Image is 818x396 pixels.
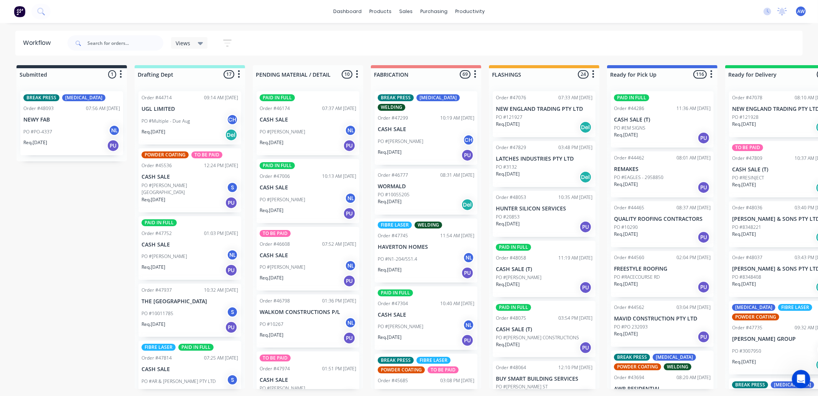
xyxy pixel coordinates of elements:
div: Del [579,171,592,183]
div: 11:19 AM [DATE] [558,255,593,261]
p: CASH SALE [260,377,356,383]
div: TO BE PAID [260,230,291,237]
div: Order #4782903:48 PM [DATE]LATCHES INDUSTRIES PTY LTDPO #3132Req.[DATE]Del [493,141,596,187]
p: AWR RESIDENTIAL [614,386,711,392]
img: Factory [14,6,25,17]
p: PO #8348408 [732,274,761,281]
div: Order #47078 [732,94,762,101]
p: PO #3132 [496,164,517,171]
div: 08:37 AM [DATE] [676,204,711,211]
div: POWDER COATING [614,363,661,370]
div: Order #44714 [142,94,172,101]
div: Del [461,199,474,211]
div: Order #45685 [378,377,408,384]
div: Order #47974 [260,365,290,372]
div: Order #44462 [614,154,644,161]
p: Req. [DATE] [260,139,283,146]
div: [MEDICAL_DATA] [416,94,460,101]
p: PO #[PERSON_NAME] [260,385,305,392]
div: BREAK PRESS [378,94,414,101]
a: dashboard [329,6,365,17]
p: Req. [DATE] [378,266,402,273]
div: PU [461,267,474,279]
p: HUNTER SILICON SERVICES [496,205,593,212]
p: Req. [DATE] [260,207,283,214]
div: [MEDICAL_DATA] [732,304,775,311]
div: Order #48037 [732,254,762,261]
p: PO #EM SIGNS [614,125,645,131]
p: Req. [DATE] [142,196,165,203]
p: Req. [DATE] [142,128,165,135]
p: PO #10267 [260,321,283,328]
div: Order #48058 [496,255,526,261]
div: CH [463,134,474,146]
p: PO #PO 232093 [614,324,648,330]
p: Req. [DATE] [732,121,756,128]
div: Del [225,129,237,141]
div: Del [579,121,592,133]
p: PO #EAGLES - 2958850 [614,174,663,181]
p: THE [GEOGRAPHIC_DATA] [142,298,238,305]
p: FREESTYLE ROOFING [614,266,711,272]
p: CASH SALE [142,366,238,373]
div: products [365,6,395,17]
p: Req. [DATE] [260,332,283,338]
div: WELDING [664,363,691,370]
p: Req. [DATE] [496,281,520,288]
div: PU [343,275,356,287]
div: POWDER COATING [378,366,425,373]
p: HAVERTON HOMES [378,244,474,250]
div: Order #47814 [142,355,172,361]
p: Req. [DATE] [378,334,402,341]
p: CASH SALE [378,312,474,318]
div: PU [579,221,592,233]
div: PAID IN FULLOrder #4730410:40 AM [DATE]CASH SALEPO #[PERSON_NAME]NLReq.[DATE]PU [375,286,477,350]
div: Order #43694 [614,374,644,381]
div: 08:31 AM [DATE] [440,172,474,179]
div: Order #47006 [260,173,290,180]
p: NEW ENGLAND TRADING PTY LTD [496,106,593,112]
p: PO #RESINJECT [732,174,764,181]
p: WORMALD [378,183,474,190]
div: Order #46798 [260,297,290,304]
div: sales [395,6,416,17]
div: Order #46777 [378,172,408,179]
div: PAID IN FULL [260,162,295,169]
div: Order #4677708:31 AM [DATE]WORMALDPO #10055205Req.[DATE]Del [375,169,477,215]
p: Req. [DATE] [142,264,165,271]
div: Order #47937 [142,287,172,294]
div: Order #45536 [142,162,172,169]
div: 12:10 PM [DATE] [558,364,593,371]
div: POWDER COATING [142,151,189,158]
div: S [227,182,238,193]
div: PU [698,331,710,343]
div: 10:32 AM [DATE] [204,287,238,294]
p: Req. [DATE] [614,281,638,288]
div: NL [345,260,356,271]
div: PU [698,231,710,243]
p: Req. [DATE] [732,231,756,238]
div: Order #4679801:36 PM [DATE]WALKOM CONSTRUCTIONS P/LPO #10267NLReq.[DATE]PU [257,294,359,348]
div: PU [579,342,592,354]
div: Order #4471409:14 AM [DATE]UGL LIMITEDPO #Multiple - Due AugCHReq.[DATE]Del [138,91,241,145]
div: PU [579,281,592,294]
div: 10:35 AM [DATE] [558,194,593,201]
p: Req. [DATE] [142,389,165,396]
div: 12:24 PM [DATE] [204,162,238,169]
span: Views [176,39,190,47]
p: NEWY FAB [23,117,120,123]
div: 01:03 PM [DATE] [204,230,238,237]
div: 11:36 AM [DATE] [676,105,711,112]
p: PO #10011785 [142,310,173,317]
div: 07:52 AM [DATE] [322,241,356,248]
div: NL [463,252,474,263]
div: Order #4456203:04 PM [DATE]MAVID CONSTRUCTION PTY LTDPO #PO 232093Req.[DATE]PU [611,301,714,347]
div: 07:25 AM [DATE] [204,355,238,361]
div: 03:48 PM [DATE] [558,144,593,151]
div: Order #47299 [378,115,408,122]
p: PO #8348221 [732,224,761,231]
p: PO #10290 [614,224,638,231]
div: 10:40 AM [DATE] [440,300,474,307]
p: Req. [DATE] [614,181,638,188]
div: 09:14 AM [DATE] [204,94,238,101]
